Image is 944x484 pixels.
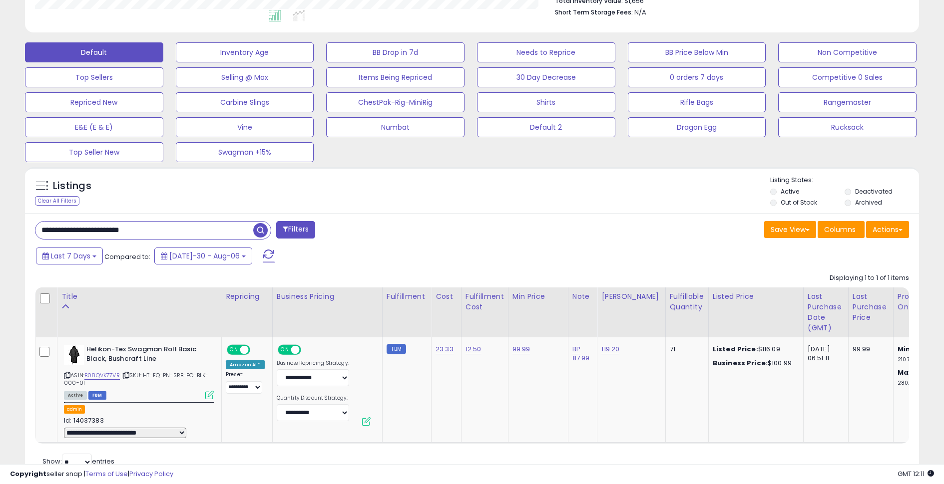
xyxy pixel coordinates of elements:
[466,344,481,354] a: 12.50
[25,67,163,87] button: Top Sellers
[326,92,465,112] button: ChestPak-Rig-MiniRig
[326,67,465,87] button: Items Being Repriced
[176,42,314,62] button: Inventory Age
[898,368,915,377] b: Max:
[898,469,934,479] span: 2025-08-14 12:11 GMT
[84,371,120,380] a: B08QVK77VR
[778,92,917,112] button: Rangemaster
[387,344,406,354] small: FBM
[104,252,150,261] span: Compared to:
[781,198,817,207] label: Out of Stock
[601,291,661,302] div: [PERSON_NAME]
[466,291,504,312] div: Fulfillment Cost
[25,117,163,137] button: E&E (E & E)
[25,42,163,62] button: Default
[628,67,766,87] button: 0 orders 7 days
[249,346,265,354] span: OFF
[853,345,886,354] div: 99.99
[326,117,465,137] button: Numbat
[512,344,530,354] a: 99.99
[855,198,882,207] label: Archived
[277,360,349,367] label: Business Repricing Strategy:
[436,291,457,302] div: Cost
[226,291,268,302] div: Repricing
[778,117,917,137] button: Rucksack
[326,42,465,62] button: BB Drop in 7d
[824,225,856,235] span: Columns
[898,344,913,354] b: Min:
[477,67,615,87] button: 30 Day Decrease
[477,42,615,62] button: Needs to Reprice
[64,345,84,365] img: 314e+xH+hWS._SL40_.jpg
[176,67,314,87] button: Selling @ Max
[670,345,701,354] div: 71
[86,345,208,366] b: Helikon-Tex Swagman Roll Basic Black, Bushcraft Line
[25,142,163,162] button: Top Seller New
[572,344,590,363] a: BP 87.99
[477,92,615,112] button: Shirts
[176,92,314,112] button: Carbine Slings
[51,251,90,261] span: Last 7 Days
[279,346,291,354] span: ON
[808,291,844,333] div: Last Purchase Date (GMT)
[713,291,799,302] div: Listed Price
[818,221,865,238] button: Columns
[808,345,841,363] div: [DATE] 06:51:11
[713,358,768,368] b: Business Price:
[64,371,209,386] span: | SKU: HT-EQ-PN-SRB-PO-BLK-000-01
[176,142,314,162] button: Swagman +15%
[64,416,104,425] span: Id: 14037383
[572,291,593,302] div: Note
[634,7,646,17] span: N/A
[88,391,106,400] span: FBM
[228,346,240,354] span: ON
[855,187,893,196] label: Deactivated
[670,291,704,312] div: Fulfillable Quantity
[53,179,91,193] h5: Listings
[601,344,619,354] a: 119.20
[628,42,766,62] button: BB Price Below Min
[853,291,889,323] div: Last Purchase Price
[477,117,615,137] button: Default 2
[436,344,454,354] a: 23.33
[10,469,46,479] strong: Copyright
[781,187,799,196] label: Active
[713,345,796,354] div: $116.09
[154,247,252,264] button: [DATE]-30 - Aug-06
[176,117,314,137] button: Vine
[830,273,909,283] div: Displaying 1 to 1 of 1 items
[276,221,315,239] button: Filters
[713,344,758,354] b: Listed Price:
[628,92,766,112] button: Rifle Bags
[35,196,79,206] div: Clear All Filters
[778,42,917,62] button: Non Competitive
[764,221,816,238] button: Save View
[61,291,217,302] div: Title
[25,92,163,112] button: Repriced New
[64,345,214,398] div: ASIN:
[555,8,633,16] b: Short Term Storage Fees:
[169,251,240,261] span: [DATE]-30 - Aug-06
[628,117,766,137] button: Dragon Egg
[778,67,917,87] button: Competitive 0 Sales
[387,291,427,302] div: Fulfillment
[277,291,378,302] div: Business Pricing
[36,247,103,264] button: Last 7 Days
[866,221,909,238] button: Actions
[299,346,315,354] span: OFF
[713,359,796,368] div: $100.99
[42,457,114,466] span: Show: entries
[277,395,349,402] label: Quantity Discount Strategy:
[85,469,128,479] a: Terms of Use
[226,371,265,394] div: Preset:
[10,470,173,479] div: seller snap | |
[226,360,265,369] div: Amazon AI *
[64,391,87,400] span: All listings currently available for purchase on Amazon
[64,405,85,414] button: admin
[770,176,919,185] p: Listing States:
[129,469,173,479] a: Privacy Policy
[512,291,564,302] div: Min Price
